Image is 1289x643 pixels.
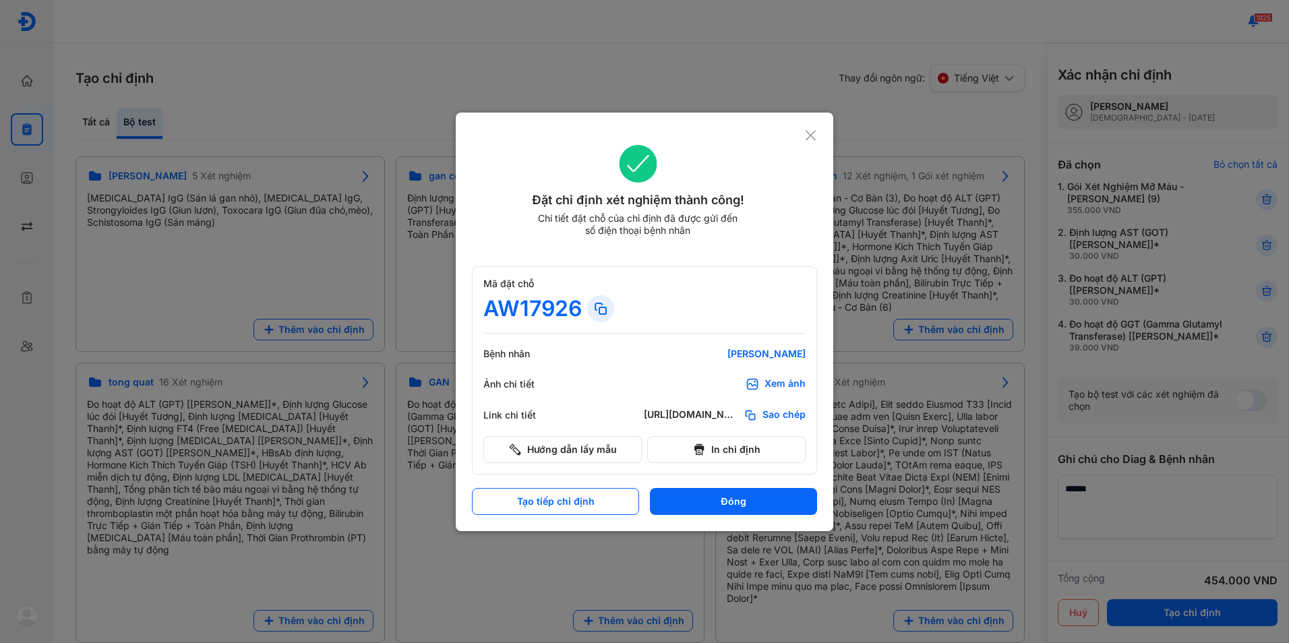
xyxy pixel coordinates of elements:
div: Link chi tiết [483,409,564,421]
div: Xem ảnh [765,377,806,391]
div: [PERSON_NAME] [644,348,806,360]
button: Hướng dẫn lấy mẫu [483,436,642,463]
div: Mã đặt chỗ [483,278,806,290]
button: Đóng [650,488,817,515]
div: Bệnh nhân [483,348,564,360]
span: Sao chép [762,408,806,422]
div: Ảnh chi tiết [483,378,564,390]
div: Chi tiết đặt chỗ của chỉ định đã được gửi đến số điện thoại bệnh nhân [532,212,744,237]
button: Tạo tiếp chỉ định [472,488,639,515]
button: In chỉ định [647,436,806,463]
div: [URL][DOMAIN_NAME] [644,408,738,422]
div: Đặt chỉ định xét nghiệm thành công! [472,191,804,210]
div: AW17926 [483,295,582,322]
